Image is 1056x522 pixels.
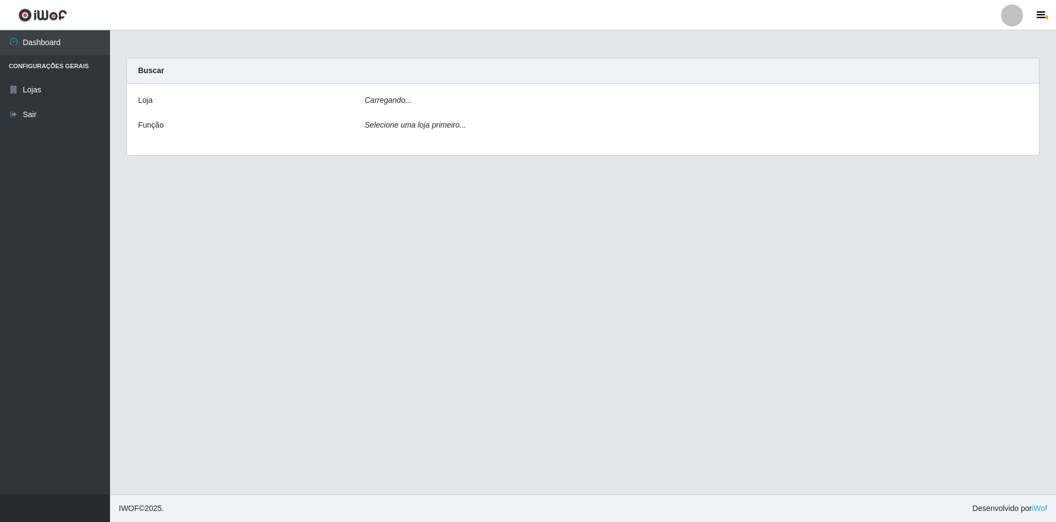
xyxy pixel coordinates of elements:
a: iWof [1032,504,1047,513]
span: © 2025 . [119,503,164,514]
strong: Buscar [138,66,164,75]
span: Desenvolvido por [972,503,1047,514]
i: Selecione uma loja primeiro... [365,120,466,129]
span: IWOF [119,504,139,513]
label: Loja [138,95,152,106]
label: Função [138,119,164,131]
i: Carregando... [365,96,412,105]
img: CoreUI Logo [18,8,67,22]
